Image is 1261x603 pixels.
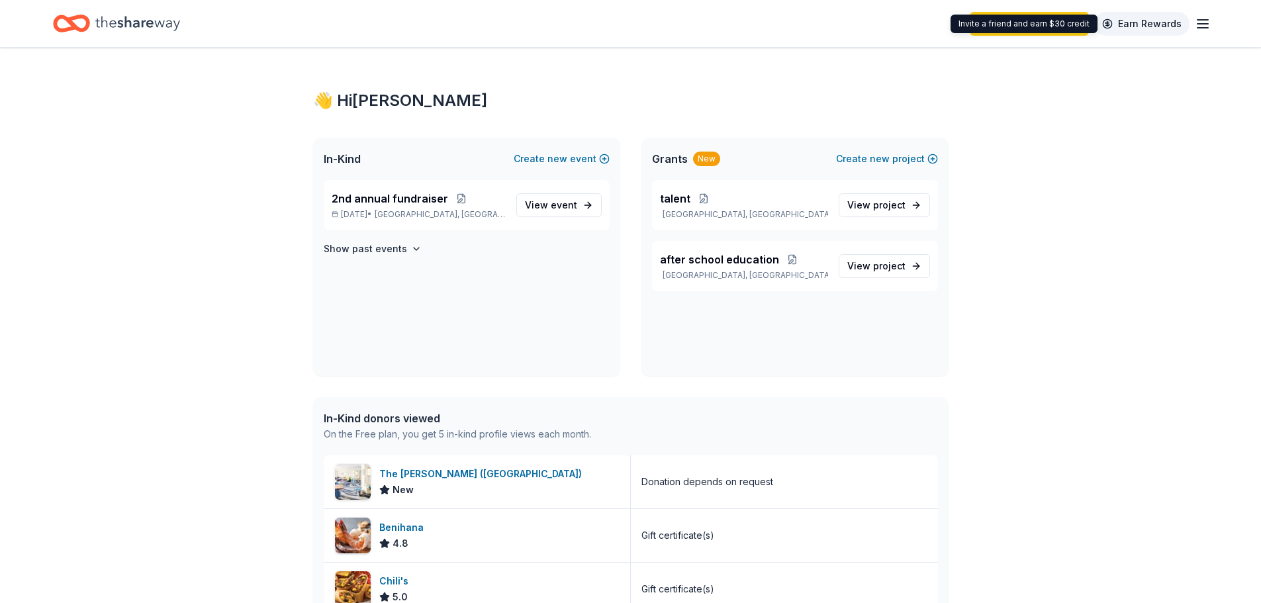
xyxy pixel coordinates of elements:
[514,151,610,167] button: Createnewevent
[660,209,828,220] p: [GEOGRAPHIC_DATA], [GEOGRAPHIC_DATA]
[375,209,505,220] span: [GEOGRAPHIC_DATA], [GEOGRAPHIC_DATA]
[660,191,690,207] span: talent
[525,197,577,213] span: View
[873,260,906,271] span: project
[313,90,949,111] div: 👋 Hi [PERSON_NAME]
[551,199,577,210] span: event
[379,520,429,535] div: Benihana
[379,466,587,482] div: The [PERSON_NAME] ([GEOGRAPHIC_DATA])
[332,191,448,207] span: 2nd annual fundraiser
[547,151,567,167] span: new
[970,12,1089,36] a: Upgrade your plan
[53,8,180,39] a: Home
[847,258,906,274] span: View
[324,151,361,167] span: In-Kind
[393,482,414,498] span: New
[335,464,371,500] img: Image for The Ritz-Carlton (San Francisco)
[951,15,1098,33] div: Invite a friend and earn $30 credit
[324,410,591,426] div: In-Kind donors viewed
[660,270,828,281] p: [GEOGRAPHIC_DATA], [GEOGRAPHIC_DATA]
[324,241,407,257] h4: Show past events
[393,535,408,551] span: 4.8
[839,193,930,217] a: View project
[335,518,371,553] img: Image for Benihana
[839,254,930,278] a: View project
[324,426,591,442] div: On the Free plan, you get 5 in-kind profile views each month.
[516,193,602,217] a: View event
[379,573,414,589] div: Chili's
[641,581,714,597] div: Gift certificate(s)
[847,197,906,213] span: View
[870,151,890,167] span: new
[332,209,506,220] p: [DATE] •
[641,528,714,543] div: Gift certificate(s)
[660,252,779,267] span: after school education
[836,151,938,167] button: Createnewproject
[641,474,773,490] div: Donation depends on request
[1094,12,1190,36] a: Earn Rewards
[324,241,422,257] button: Show past events
[873,199,906,210] span: project
[693,152,720,166] div: New
[652,151,688,167] span: Grants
